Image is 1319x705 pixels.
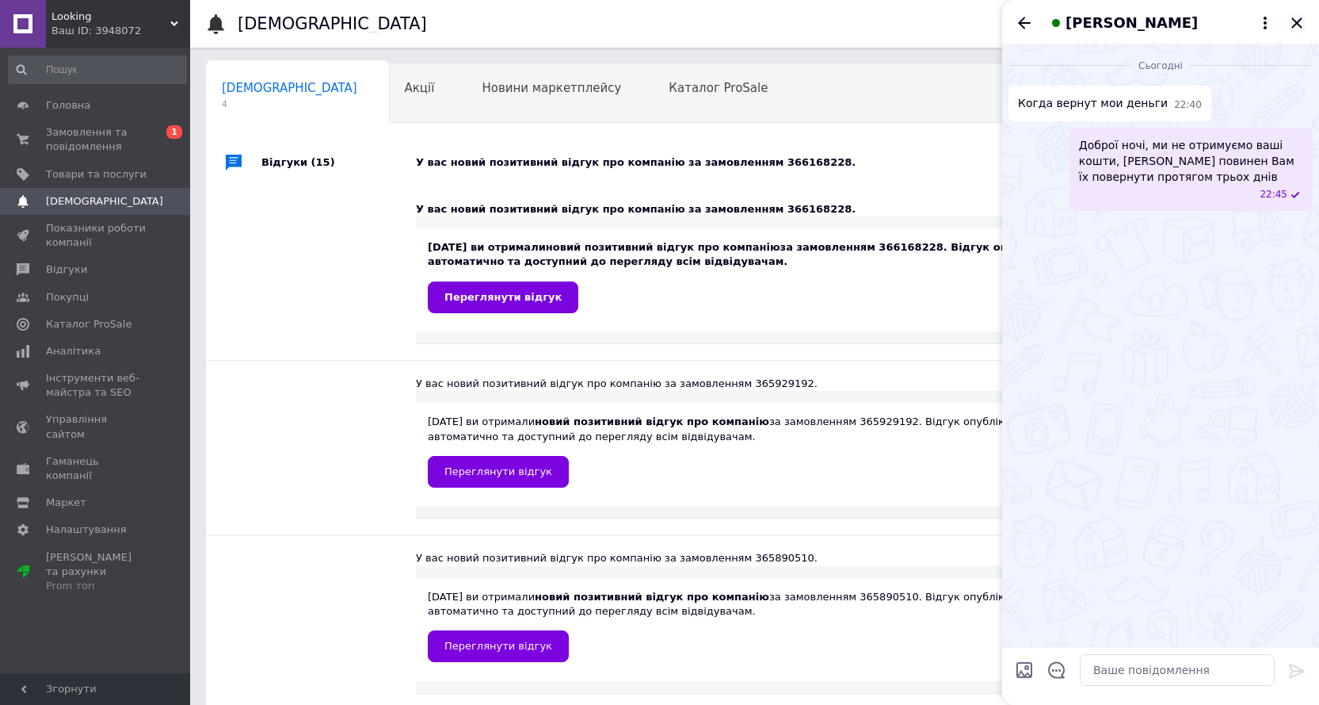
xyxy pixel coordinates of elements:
[46,317,132,331] span: Каталог ProSale
[238,14,427,33] h1: [DEMOGRAPHIC_DATA]
[1287,13,1306,33] button: Закрити
[46,290,89,305] span: Покупці
[46,98,90,113] span: Головна
[46,550,147,594] span: [PERSON_NAME] та рахунки
[46,221,147,250] span: Показники роботи компанії
[428,456,569,488] a: Переглянути відгук
[46,523,127,537] span: Налаштування
[311,156,335,168] span: (15)
[46,125,147,154] span: Замовлення та повідомлення
[428,282,578,313] a: Переглянути відгук
[222,98,357,110] span: 4
[546,241,780,253] b: новий позитивний відгук про компанію
[51,24,190,38] div: Ваш ID: 3948072
[1046,660,1067,680] button: Відкрити шаблони відповідей
[535,591,769,603] b: новий позитивний відгук про компанію
[46,262,87,277] span: Відгуки
[428,415,1093,487] div: [DATE] ви отримали за замовленням 365929192. Відгук опублікований автоматично та доступний до пер...
[428,630,569,662] a: Переглянути відгук
[46,454,147,483] span: Гаманець компанії
[46,167,147,182] span: Товари та послуги
[444,640,552,652] span: Переглянути відгук
[428,590,1093,662] div: [DATE] ви отримали за замовленням 365890510. Відгук опублікований автоматично та доступний до пер...
[1015,13,1034,33] button: Назад
[51,10,170,24] span: Looking
[46,194,163,209] span: [DEMOGRAPHIC_DATA]
[1260,188,1287,201] span: 22:45 12.10.2025
[416,202,1105,216] div: У вас новий позитивний відгук про компанію за замовленням 366168228.
[535,416,769,427] b: новий позитивний відгук про компанію
[8,56,187,84] input: Пошук
[166,125,182,139] span: 1
[428,240,1093,312] div: [DATE] ви отримали за замовленням 366168228. Відгук опублікований автоматично та доступний до пер...
[222,81,357,95] span: [DEMOGRAPHIC_DATA]
[1046,13,1275,33] button: [PERSON_NAME]
[46,412,147,441] span: Управління сайтом
[444,466,552,477] span: Переглянути відгук
[416,377,1105,391] div: У вас новий позитивний відгук про компанію за замовленням 365929192.
[1079,137,1303,185] span: Доброї ночі, ми не отримуємо ваші кошти, [PERSON_NAME] повинен Вам їх повернути протягом трьох днів
[405,81,435,95] span: Акції
[46,579,147,593] div: Prom топ
[444,291,562,303] span: Переглянути відгук
[1018,95,1168,112] span: Когда вернут мои деньги
[669,81,768,95] span: Каталог ProSale
[46,344,101,358] span: Аналітика
[1008,57,1313,73] div: 12.10.2025
[1132,59,1189,73] span: Сьогодні
[416,155,1129,170] div: У вас новий позитивний відгук про компанію за замовленням 366168228.
[46,371,147,400] span: Інструменти веб-майстра та SEO
[46,496,86,510] span: Маркет
[1174,98,1202,112] span: 22:40 12.10.2025
[482,81,621,95] span: Новини маркетплейсу
[416,551,1105,565] div: У вас новий позитивний відгук про компанію за замовленням 365890510.
[1065,13,1198,33] span: [PERSON_NAME]
[261,139,416,186] div: Відгуки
